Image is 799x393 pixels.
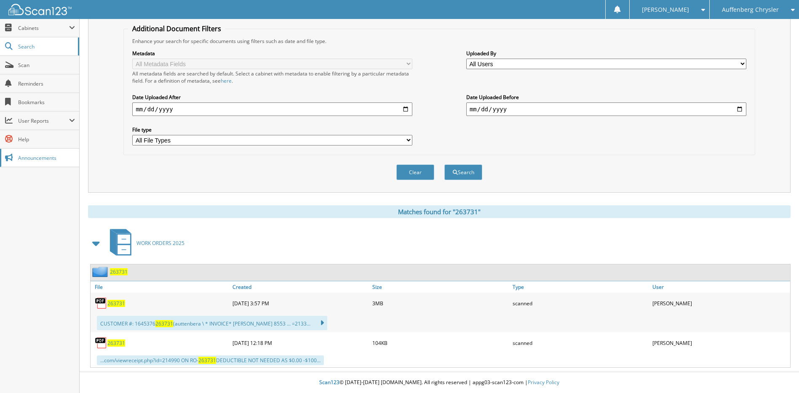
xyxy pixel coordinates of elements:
img: folder2.png [92,266,110,277]
span: Help [18,136,75,143]
a: 263731 [110,268,128,275]
img: scan123-logo-white.svg [8,4,72,15]
iframe: Chat Widget [757,353,799,393]
a: User [650,281,790,293]
span: Search [18,43,74,50]
a: 263731 [107,300,125,307]
div: [DATE] 3:57 PM [230,295,370,312]
input: end [466,102,746,116]
label: Date Uploaded After [132,94,412,101]
span: Bookmarks [18,99,75,106]
div: All metadata fields are searched by default. Select a cabinet with metadata to enable filtering b... [132,70,412,84]
div: [DATE] 12:18 PM [230,334,370,351]
label: File type [132,126,412,133]
div: CUSTOMER #: 1645376 (auttenbera \ * INVOICE* [PERSON_NAME] 8553 ... =2133... [97,316,327,330]
div: [PERSON_NAME] [650,295,790,312]
div: ...com/viewreceipt.php?id=214990 ON RO- DEDUCTIBLE NOT NEEDED AS $0.00 -$100... [97,355,324,365]
label: Metadata [132,50,412,57]
span: Announcements [18,154,75,162]
div: Matches found for "263731" [88,205,791,218]
span: 263731 [198,357,216,364]
div: scanned [510,334,650,351]
span: Auffenberg Chrysler [722,7,779,12]
button: Search [444,164,482,180]
div: [PERSON_NAME] [650,334,790,351]
div: 104KB [370,334,510,351]
div: scanned [510,295,650,312]
a: Type [510,281,650,293]
a: WORK ORDERS 2025 [105,226,184,260]
a: here [221,77,232,84]
label: Uploaded By [466,50,746,57]
span: Scan123 [319,379,339,386]
span: [PERSON_NAME] [642,7,689,12]
span: Reminders [18,80,75,87]
a: Created [230,281,370,293]
a: 263731 [107,339,125,347]
button: Clear [396,164,434,180]
legend: Additional Document Filters [128,24,225,33]
a: Privacy Policy [528,379,559,386]
label: Date Uploaded Before [466,94,746,101]
span: Cabinets [18,24,69,32]
img: PDF.png [95,297,107,310]
a: File [91,281,230,293]
span: WORK ORDERS 2025 [136,240,184,247]
input: start [132,102,412,116]
div: 3MB [370,295,510,312]
a: Size [370,281,510,293]
img: PDF.png [95,336,107,349]
span: 263731 [155,320,173,327]
div: Enhance your search for specific documents using filters such as date and file type. [128,38,750,45]
div: © [DATE]-[DATE] [DOMAIN_NAME]. All rights reserved | appg03-scan123-com | [80,372,799,393]
span: Scan [18,62,75,69]
span: User Reports [18,117,69,124]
